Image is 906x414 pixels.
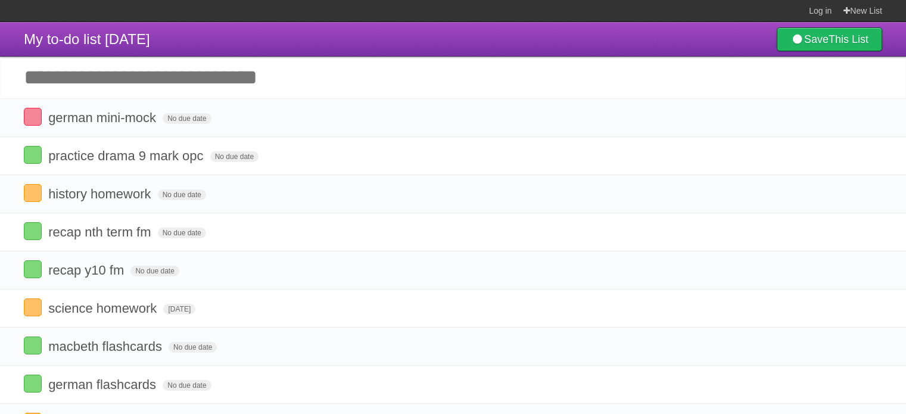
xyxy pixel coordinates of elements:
label: Done [24,146,42,164]
label: Done [24,375,42,393]
span: No due date [158,228,206,238]
label: Done [24,337,42,354]
label: Done [24,108,42,126]
span: macbeth flashcards [48,339,165,354]
span: No due date [158,189,206,200]
span: science homework [48,301,160,316]
span: No due date [210,151,259,162]
b: This List [829,33,868,45]
span: recap nth term fm [48,225,154,239]
label: Done [24,260,42,278]
a: SaveThis List [777,27,882,51]
span: No due date [163,380,211,391]
span: My to-do list [DATE] [24,31,150,47]
label: Done [24,222,42,240]
label: Done [24,184,42,202]
span: practice drama 9 mark opc [48,148,206,163]
span: german mini-mock [48,110,159,125]
label: Done [24,298,42,316]
span: No due date [169,342,217,353]
span: history homework [48,186,154,201]
span: recap y10 fm [48,263,127,278]
span: No due date [163,113,211,124]
span: No due date [130,266,179,276]
span: [DATE] [163,304,195,315]
span: german flashcards [48,377,159,392]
